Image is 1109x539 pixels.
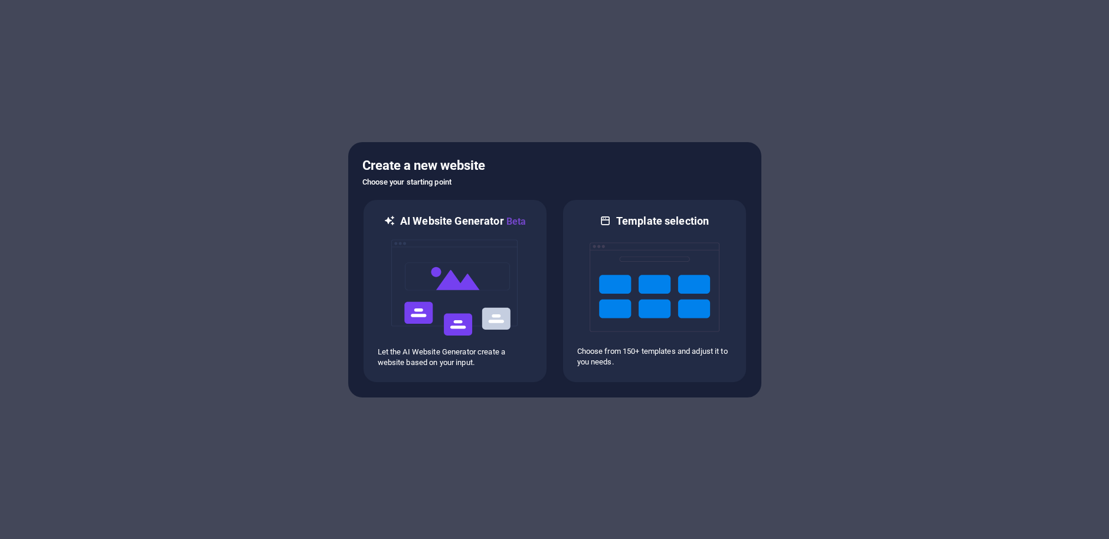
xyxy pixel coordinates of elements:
[362,175,747,189] h6: Choose your starting point
[562,199,747,383] div: Template selectionChoose from 150+ templates and adjust it to you needs.
[400,214,526,229] h6: AI Website Generator
[577,346,732,367] p: Choose from 150+ templates and adjust it to you needs.
[390,229,520,347] img: ai
[362,156,747,175] h5: Create a new website
[378,347,532,368] p: Let the AI Website Generator create a website based on your input.
[504,216,526,227] span: Beta
[362,199,548,383] div: AI Website GeneratorBetaaiLet the AI Website Generator create a website based on your input.
[616,214,709,228] h6: Template selection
